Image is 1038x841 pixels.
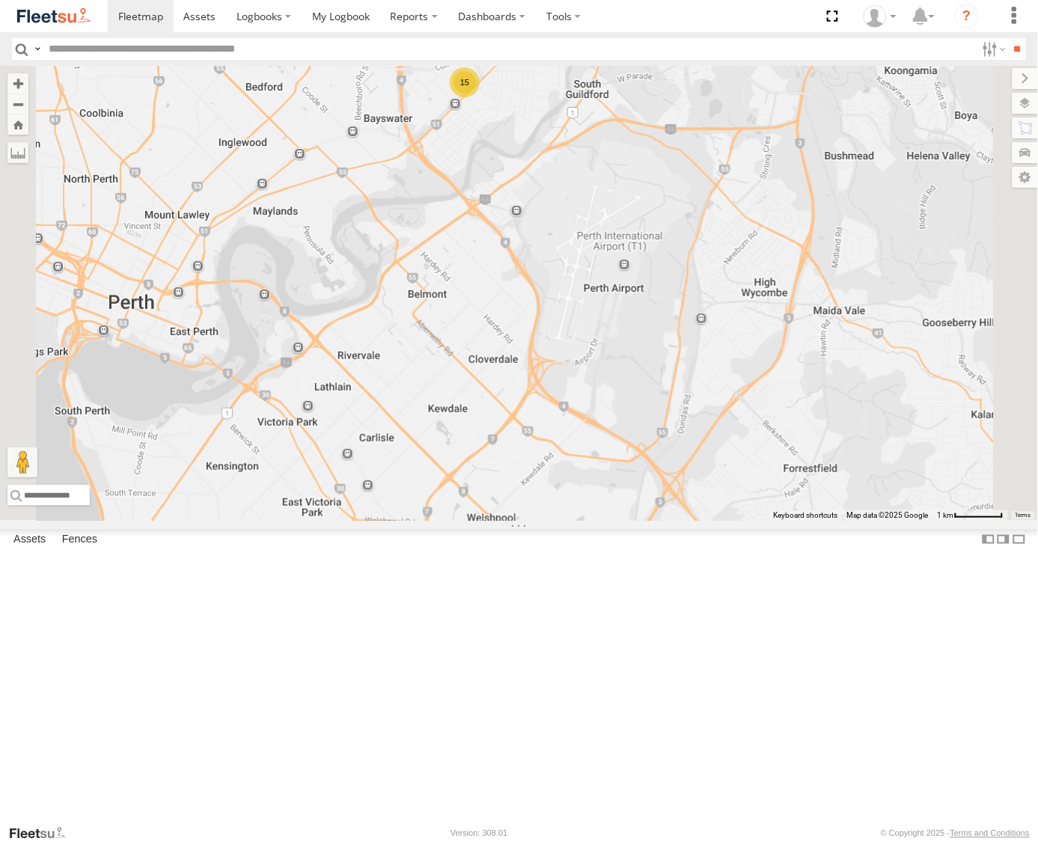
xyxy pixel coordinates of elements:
[881,829,1030,838] div: © Copyright 2025 -
[6,529,53,550] label: Assets
[55,529,105,550] label: Fences
[1016,513,1031,519] a: Terms (opens in new tab)
[7,114,28,135] button: Zoom Home
[451,829,507,838] div: Version: 308.01
[847,511,929,519] span: Map data ©2025 Google
[31,38,43,60] label: Search Query
[7,94,28,114] button: Zoom out
[7,73,28,94] button: Zoom in
[7,447,37,477] button: Drag Pegman onto the map to open Street View
[7,142,28,163] label: Measure
[774,510,838,521] button: Keyboard shortcuts
[950,829,1030,838] a: Terms and Conditions
[996,529,1011,551] label: Dock Summary Table to the Right
[450,67,480,97] div: 15
[977,38,1009,60] label: Search Filter Options
[955,4,979,28] i: ?
[1012,529,1027,551] label: Hide Summary Table
[981,529,996,551] label: Dock Summary Table to the Left
[15,6,93,26] img: fleetsu-logo-horizontal.svg
[8,826,77,841] a: Visit our Website
[933,510,1008,521] button: Map scale: 1 km per 62 pixels
[1013,167,1038,188] label: Map Settings
[938,511,954,519] span: 1 km
[858,5,902,28] div: AJ Wessels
